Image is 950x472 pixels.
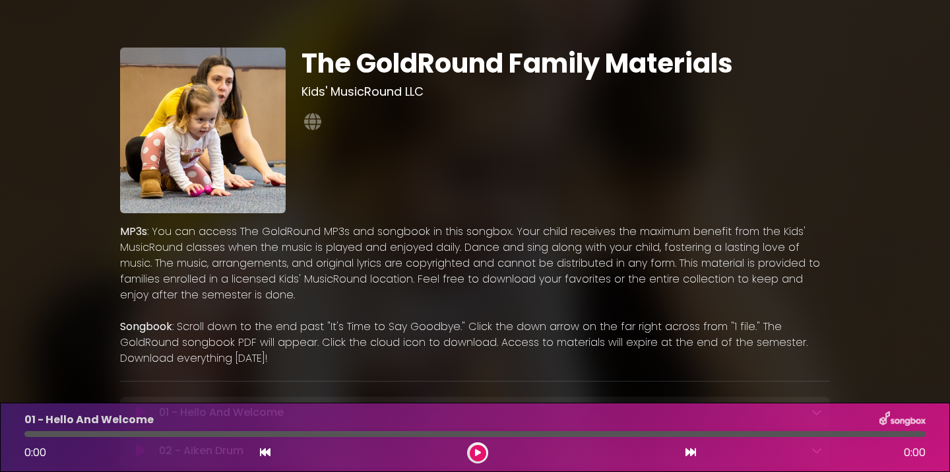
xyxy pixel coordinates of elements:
[24,412,154,428] p: 01 - Hello And Welcome
[120,48,286,213] img: HqVE6FxwRSS1aCXq0zK9
[904,445,926,461] span: 0:00
[24,445,46,460] span: 0:00
[301,84,830,99] h3: Kids' MusicRound LLC
[879,411,926,428] img: songbox-logo-white.png
[120,319,830,366] p: : Scroll down to the end past "It's Time to Say Goodbye." Click the down arrow on the far right a...
[301,48,830,79] h1: The GoldRound Family Materials
[120,224,147,239] strong: MP3s
[120,224,830,303] p: : You can access The GoldRound MP3s and songbook in this songbox. Your child receives the maximum...
[120,319,172,334] strong: Songbook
